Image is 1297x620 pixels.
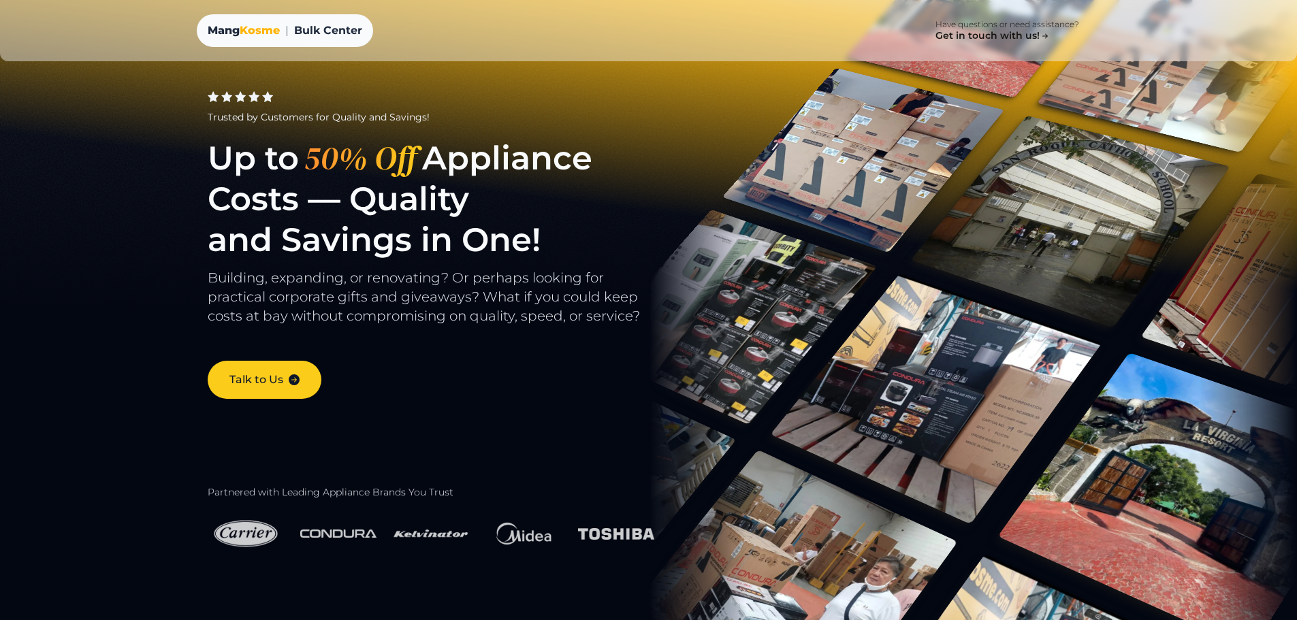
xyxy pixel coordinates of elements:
img: Midea Logo [485,510,562,557]
a: MangKosme [208,22,280,39]
img: Carrier Logo [208,510,284,557]
div: Trusted by Customers for Quality and Savings! [208,110,679,124]
span: Kosme [240,24,280,37]
img: Kelvinator Logo [393,510,469,557]
p: Building, expanding, or renovating? Or perhaps looking for practical corporate gifts and giveaway... [208,268,679,339]
img: Toshiba Logo [578,520,654,548]
img: Condura Logo [300,521,377,546]
p: Have questions or need assistance? [935,19,1079,30]
h4: Get in touch with us! [935,30,1051,42]
h1: Up to Appliance Costs — Quality and Savings in One! [208,137,679,260]
div: Mang [208,22,280,39]
a: Talk to Us [208,361,321,399]
h2: Partnered with Leading Appliance Brands You Trust [208,487,679,499]
span: Bulk Center [294,22,362,39]
span: | [285,22,289,39]
span: 50% Off [299,137,422,178]
a: Have questions or need assistance? Get in touch with us! [914,11,1101,50]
